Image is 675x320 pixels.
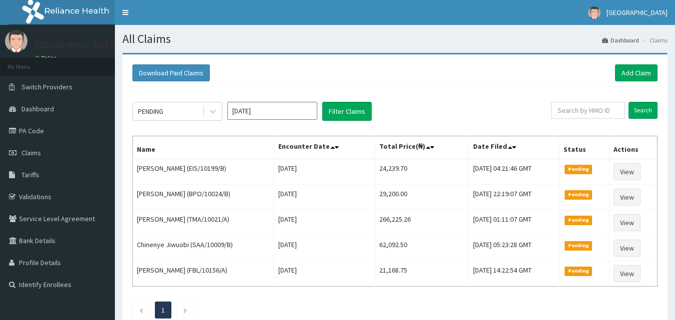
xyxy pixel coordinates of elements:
[21,148,41,157] span: Claims
[35,40,117,49] p: [GEOGRAPHIC_DATA]
[565,216,592,225] span: Pending
[274,136,375,159] th: Encounter Date
[322,102,372,121] button: Filter Claims
[551,102,625,119] input: Search by HMO ID
[21,104,54,113] span: Dashboard
[615,64,658,81] a: Add Claim
[565,165,592,174] span: Pending
[274,159,375,185] td: [DATE]
[469,136,560,159] th: Date Filed
[375,136,469,159] th: Total Price(₦)
[274,236,375,261] td: [DATE]
[274,261,375,287] td: [DATE]
[469,210,560,236] td: [DATE] 01:11:07 GMT
[565,190,592,199] span: Pending
[139,306,143,315] a: Previous page
[565,241,592,250] span: Pending
[469,185,560,210] td: [DATE] 22:19:07 GMT
[183,306,187,315] a: Next page
[133,261,274,287] td: [PERSON_NAME] (FBL/10156/A)
[607,8,668,17] span: [GEOGRAPHIC_DATA]
[274,185,375,210] td: [DATE]
[21,82,72,91] span: Switch Providers
[469,236,560,261] td: [DATE] 05:23:28 GMT
[375,261,469,287] td: 21,168.75
[629,102,658,119] input: Search
[133,185,274,210] td: [PERSON_NAME] (BPO/10024/B)
[274,210,375,236] td: [DATE]
[133,136,274,159] th: Name
[122,32,668,45] h1: All Claims
[614,189,641,206] a: View
[614,214,641,231] a: View
[469,159,560,185] td: [DATE] 04:21:46 GMT
[133,159,274,185] td: [PERSON_NAME] (EIS/10199/B)
[35,54,59,61] a: Online
[614,240,641,257] a: View
[375,185,469,210] td: 29,200.00
[375,159,469,185] td: 24,239.70
[614,163,641,180] a: View
[375,236,469,261] td: 62,092.50
[132,64,210,81] button: Download Paid Claims
[560,136,610,159] th: Status
[161,306,165,315] a: Page 1 is your current page
[227,102,317,120] input: Select Month and Year
[21,170,39,179] span: Tariffs
[602,36,639,44] a: Dashboard
[609,136,657,159] th: Actions
[565,267,592,276] span: Pending
[588,6,601,19] img: User Image
[640,36,668,44] li: Claims
[133,210,274,236] td: [PERSON_NAME] (TMA/10021/A)
[469,261,560,287] td: [DATE] 14:22:54 GMT
[133,236,274,261] td: Chinenye Jiwuobi (SAA/10009/B)
[614,265,641,282] a: View
[5,30,27,52] img: User Image
[138,106,163,116] div: PENDING
[375,210,469,236] td: 266,225.26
